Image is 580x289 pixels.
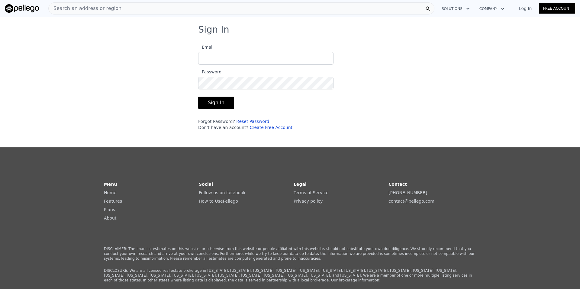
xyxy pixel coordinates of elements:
[250,125,292,130] a: Create Free Account
[198,118,333,130] div: Forgot Password? Don't have an account?
[104,199,122,204] a: Features
[104,182,117,187] strong: Menu
[104,190,116,195] a: Home
[198,45,214,50] span: Email
[294,199,323,204] a: Privacy policy
[388,199,434,204] a: contact@pellego.com
[388,182,407,187] strong: Contact
[198,52,333,65] input: Email
[475,3,509,14] button: Company
[199,190,246,195] a: Follow us on facebook
[198,69,221,74] span: Password
[198,77,333,89] input: Password
[294,190,328,195] a: Terms of Service
[236,119,269,124] a: Reset Password
[198,97,234,109] button: Sign In
[294,182,307,187] strong: Legal
[104,207,115,212] a: Plans
[512,5,539,11] a: Log In
[49,5,121,12] span: Search an address or region
[104,246,476,261] p: DISCLAIMER: The financial estimates on this website, or otherwise from this website or people aff...
[388,190,427,195] a: [PHONE_NUMBER]
[199,199,238,204] a: How to UsePellego
[199,182,213,187] strong: Social
[104,268,476,283] p: DISCLOSURE: We are a licensed real estate brokerage in [US_STATE], [US_STATE], [US_STATE], [US_ST...
[198,24,382,35] h3: Sign In
[437,3,475,14] button: Solutions
[104,216,116,220] a: About
[5,4,39,13] img: Pellego
[539,3,575,14] a: Free Account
